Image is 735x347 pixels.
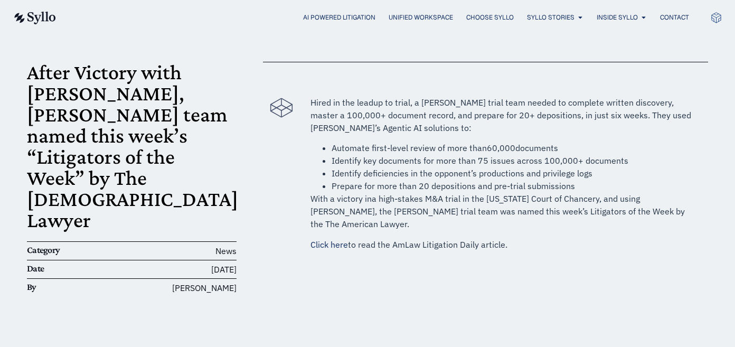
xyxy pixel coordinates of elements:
span: Identify deficiencies in the opponent’s productions and privilege logs [332,168,592,179]
nav: Menu [77,13,689,23]
a: Choose Syllo [466,13,514,22]
a: Contact [660,13,689,22]
h6: Date [27,263,97,275]
p: With a victory in [310,192,698,230]
span: documents [515,143,558,153]
span: Identify key documents for more than 75 issues across 100,000+ documents [332,155,628,166]
a: Click here [310,239,348,250]
span: a high-stakes M&A trial in the [US_STATE] Court of Chancery, and using [PERSON_NAME], the [PERSON... [310,193,685,229]
span: 6 [487,143,492,153]
p: to read the AmLaw Litigation Daily article. [310,238,698,251]
a: Inside Syllo [597,13,638,22]
a: AI Powered Litigation [303,13,375,22]
h1: After Victory with [PERSON_NAME], [PERSON_NAME] team named this week’s “Litigators of the Week” b... [27,62,237,231]
span: News [215,246,237,256]
div: Menu Toggle [77,13,689,23]
a: Unified Workspace [389,13,453,22]
span: Automate first-level review of more than [332,143,487,153]
img: syllo [13,12,56,24]
span: [PERSON_NAME] [172,282,237,294]
span: Prepare for more than 20 depositions and pre-trial submissions [332,181,575,191]
span: Hired in the leadup to trial, a [PERSON_NAME] trial team needed to complete written discovery, ma... [310,97,674,120]
h6: By [27,282,97,293]
time: [DATE] [211,264,237,275]
a: Syllo Stories [527,13,574,22]
h6: Category [27,245,97,256]
span: 0,000 [492,143,515,153]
